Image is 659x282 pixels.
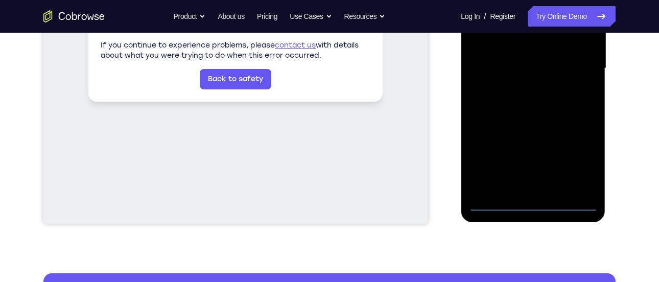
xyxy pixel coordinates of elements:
[461,6,480,27] a: Log In
[490,6,515,27] a: Register
[218,6,244,27] a: About us
[231,159,272,168] a: contact us
[257,6,277,27] a: Pricing
[344,6,386,27] button: Resources
[484,10,486,22] span: /
[156,187,228,208] a: Back to safety
[57,134,327,151] h1: Something went wrong
[174,6,206,27] button: Product
[290,6,332,27] button: Use Cases
[43,10,105,22] a: Go to the home page
[57,159,327,179] p: If you continue to experience problems, please with details about what you were trying to do when...
[528,6,616,27] a: Try Online Demo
